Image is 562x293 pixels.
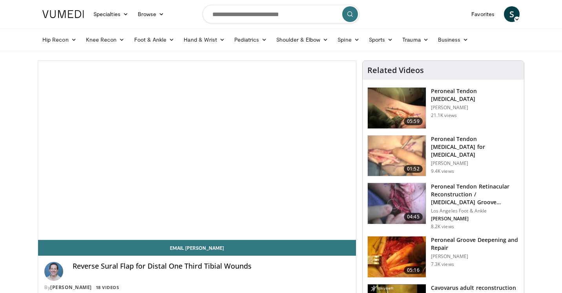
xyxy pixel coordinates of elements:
h4: Reverse Sural Flap for Distal One Third Tibial Wounds [73,262,350,271]
a: Foot & Ankle [130,32,179,48]
a: Sports [364,32,398,48]
a: 05:59 Peroneal Tendon [MEDICAL_DATA] [PERSON_NAME] 21.1K views [367,87,519,129]
a: [PERSON_NAME] [50,284,92,291]
img: 1476202_3.png.150x105_q85_crop-smart_upscale.jpg [368,136,426,176]
img: 427cd32a-667e-4957-939a-d114782f3c7a.150x105_q85_crop-smart_upscale.jpg [368,183,426,224]
h3: Peroneal Tendon [MEDICAL_DATA] [431,87,519,103]
a: Knee Recon [81,32,130,48]
p: 7.3K views [431,261,454,267]
p: 21.1K views [431,112,457,119]
a: Hip Recon [38,32,81,48]
p: [PERSON_NAME] [431,160,519,167]
p: [PERSON_NAME] [431,104,519,111]
a: Favorites [467,6,499,22]
p: [PERSON_NAME] [431,216,519,222]
input: Search topics, interventions [203,5,359,24]
span: 01:52 [404,165,423,173]
img: Peroneal_dislocation_100011696_1.jpg.150x105_q85_crop-smart_upscale.jpg [368,236,426,277]
span: 05:16 [404,266,423,274]
a: 18 Videos [93,284,122,291]
a: 04:45 Peroneal Tendon Retinacular Reconstruction / [MEDICAL_DATA] Groove Deepening… Los Angeles F... [367,183,519,230]
a: Business [433,32,473,48]
img: VuMedi Logo [42,10,84,18]
p: [PERSON_NAME] [431,253,519,260]
video-js: Video Player [38,61,356,240]
span: 05:59 [404,117,423,125]
p: 9.4K views [431,168,454,174]
img: Avatar [44,262,63,281]
img: 1486225_3.png.150x105_q85_crop-smart_upscale.jpg [368,88,426,128]
h3: Peroneal Tendon [MEDICAL_DATA] for [MEDICAL_DATA] [431,135,519,159]
h4: Related Videos [367,66,424,75]
a: Email [PERSON_NAME] [38,240,356,256]
h3: Cavovarus adult reconstruction [431,284,516,292]
div: By [44,284,350,291]
h3: Peroneal Tendon Retinacular Reconstruction / [MEDICAL_DATA] Groove Deepening… [431,183,519,206]
a: Hand & Wrist [179,32,230,48]
a: S [504,6,520,22]
a: 01:52 Peroneal Tendon [MEDICAL_DATA] for [MEDICAL_DATA] [PERSON_NAME] 9.4K views [367,135,519,177]
span: 04:45 [404,213,423,221]
a: 05:16 Peroneal Groove Deepening and Repair [PERSON_NAME] 7.3K views [367,236,519,278]
a: Shoulder & Elbow [272,32,333,48]
p: Los Angeles Foot & Ankle [431,208,519,214]
a: Trauma [398,32,433,48]
a: Pediatrics [230,32,272,48]
p: 8.2K views [431,223,454,230]
a: Specialties [89,6,133,22]
a: Spine [333,32,364,48]
a: Browse [133,6,169,22]
h3: Peroneal Groove Deepening and Repair [431,236,519,252]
